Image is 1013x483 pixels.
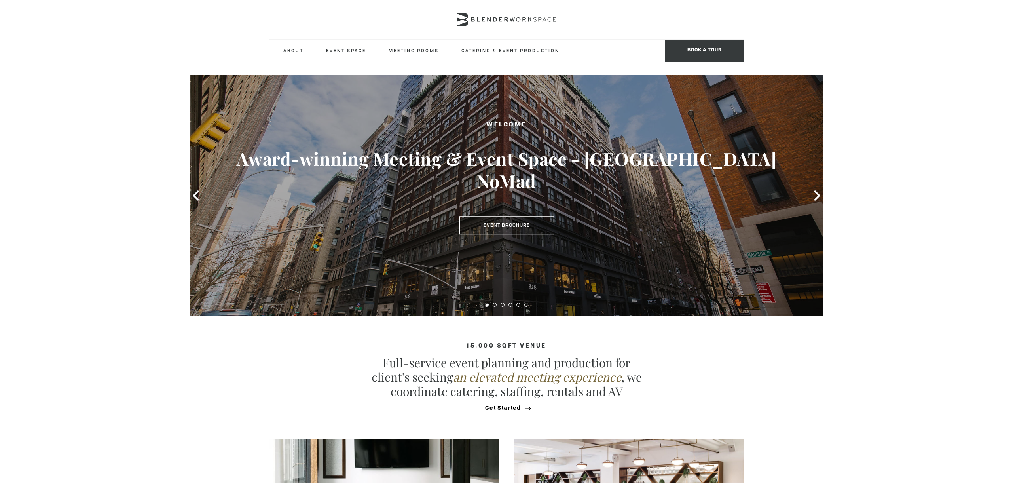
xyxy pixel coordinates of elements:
a: Event Space [320,40,372,61]
h2: Welcome [222,120,791,130]
h3: Award-winning Meeting & Event Space - [GEOGRAPHIC_DATA] NoMad [222,148,791,192]
span: Book a tour [665,40,744,62]
span: Get Started [485,405,521,411]
p: Full-service event planning and production for client's seeking , we coordinate catering, staffin... [368,356,645,398]
em: an elevated meeting experience [453,369,621,385]
a: About [277,40,310,61]
a: Meeting Rooms [382,40,445,61]
a: Event Brochure [459,216,554,234]
button: Get Started [483,405,531,412]
h4: 15,000 sqft venue [269,343,744,350]
a: Catering & Event Production [455,40,566,61]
